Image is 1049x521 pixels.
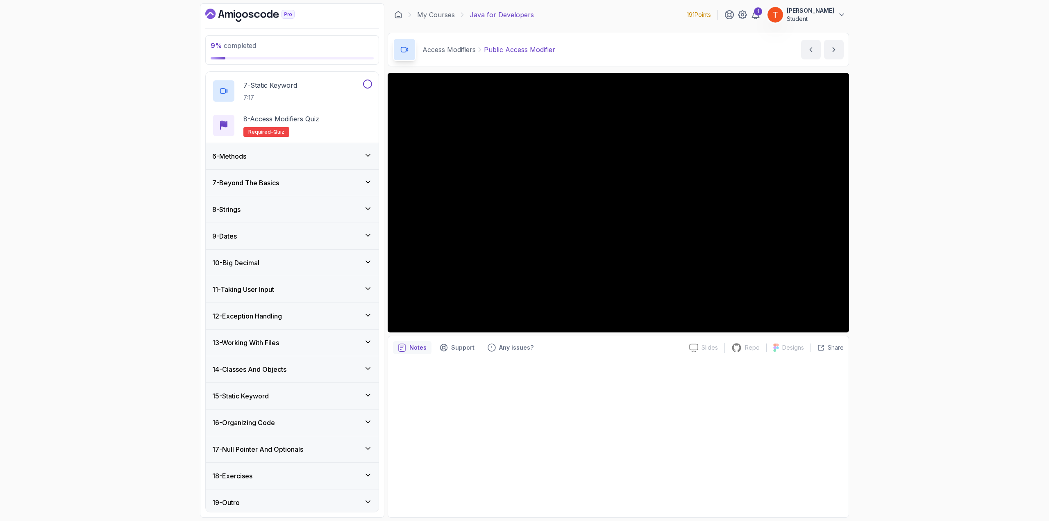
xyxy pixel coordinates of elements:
h3: 7 - Beyond The Basics [212,178,279,188]
p: Public Access Modifier [484,45,555,55]
h3: 6 - Methods [212,151,246,161]
span: Required- [248,129,273,135]
p: Slides [702,344,718,352]
button: 7-Beyond The Basics [206,170,379,196]
button: 18-Exercises [206,463,379,489]
button: notes button [393,341,431,354]
p: Access Modifiers [422,45,476,55]
h3: 12 - Exception Handling [212,311,282,321]
p: Any issues? [499,344,534,352]
h3: 8 - Strings [212,205,241,214]
p: Java for Developers [470,10,534,20]
button: 8-Strings [206,196,379,223]
span: completed [211,41,256,50]
button: 15-Static Keyword [206,383,379,409]
button: 9-Dates [206,223,379,249]
button: 6-Methods [206,143,379,169]
h3: 9 - Dates [212,231,237,241]
h3: 10 - Big Decimal [212,258,259,268]
h3: 14 - Classes And Objects [212,364,286,374]
button: previous content [801,40,821,59]
p: 7 - Static Keyword [243,80,297,90]
iframe: 2 - Public Access Modifier [388,73,849,332]
span: quiz [273,129,284,135]
a: Dashboard [394,11,402,19]
p: 8 - Access Modifiers Quiz [243,114,319,124]
button: 7-Static Keyword7:17 [212,80,372,102]
img: user profile image [767,7,783,23]
h3: 18 - Exercises [212,471,252,481]
button: 12-Exception Handling [206,303,379,329]
button: Share [811,344,844,352]
a: 1 [751,10,761,20]
h3: 17 - Null Pointer And Optionals [212,444,303,454]
h3: 15 - Static Keyword [212,391,269,401]
p: [PERSON_NAME] [787,7,834,15]
button: 14-Classes And Objects [206,356,379,382]
span: 9 % [211,41,222,50]
button: 16-Organizing Code [206,410,379,436]
h3: 19 - Outro [212,498,240,507]
p: Share [828,344,844,352]
div: 1 [754,7,762,16]
p: 191 Points [687,11,711,19]
button: 10-Big Decimal [206,250,379,276]
h3: 11 - Taking User Input [212,284,274,294]
p: Repo [745,344,760,352]
button: Feedback button [483,341,538,354]
h3: 16 - Organizing Code [212,418,275,428]
p: 7:17 [243,93,297,102]
button: 13-Working With Files [206,330,379,356]
button: next content [824,40,844,59]
p: Designs [782,344,804,352]
button: 8-Access Modifiers QuizRequired-quiz [212,114,372,137]
button: 11-Taking User Input [206,276,379,303]
button: Support button [435,341,479,354]
a: Dashboard [205,9,313,22]
button: user profile image[PERSON_NAME]Student [767,7,846,23]
button: 17-Null Pointer And Optionals [206,436,379,462]
button: 19-Outro [206,489,379,516]
h3: 13 - Working With Files [212,338,279,348]
a: My Courses [417,10,455,20]
p: Support [451,344,475,352]
p: Student [787,15,834,23]
p: Notes [409,344,427,352]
